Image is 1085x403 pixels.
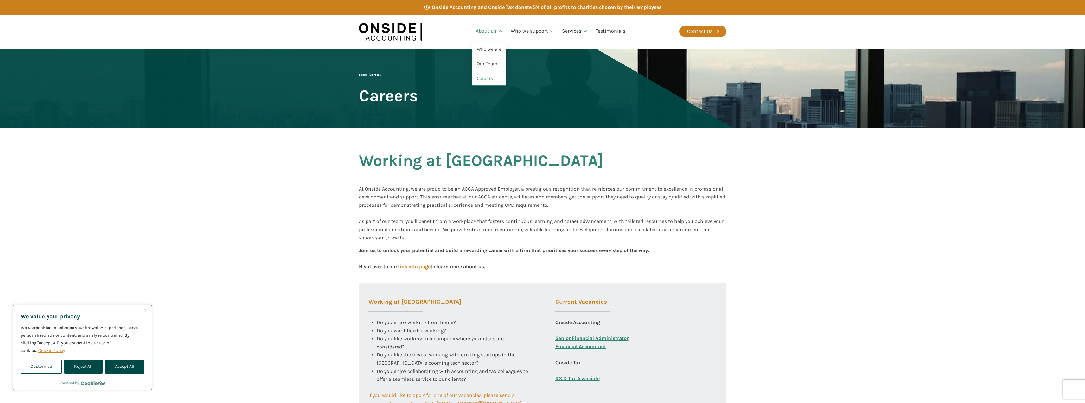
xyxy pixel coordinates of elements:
span: Careers [359,87,418,104]
a: About us [472,21,507,42]
a: Visit CookieYes website [81,381,105,385]
span: Careers [370,73,381,77]
a: Our Team [472,57,506,71]
img: Onside Accounting [359,19,422,44]
div: Onside Accounting and Onside Tax donate 5% of all profits to charities chosen by their employees [432,3,661,11]
span: Do you like working in a company where your ideas are considered? [377,335,505,350]
a: Services [558,21,592,42]
button: Reject All [64,360,102,374]
a: Financial Accountant [555,342,606,359]
img: Close [144,309,147,312]
a: Senior Financial Administrator [555,334,629,342]
a: Home [359,73,367,77]
span: Do you want flexible working? [377,328,446,334]
div: Onside Tax [555,359,581,374]
a: Cookie Policy [38,348,66,354]
a: Who we are [472,42,506,57]
a: LinkedIn page [397,263,431,270]
div: Contact Us [687,27,712,36]
a: Who we support [507,21,558,42]
h2: Working at [GEOGRAPHIC_DATA] [359,152,603,185]
span: | [359,73,381,77]
div: At Onside Accounting, we are proud to be an ACCA Approved Employer, a prestigious recognition tha... [359,185,726,242]
span: Do you like the idea of working with exciting startups in the [GEOGRAPHIC_DATA]'s booming tech se... [377,352,517,366]
p: We value your privacy [21,313,144,320]
a: Careers [472,71,506,86]
div: Powered by [60,380,105,386]
span: Do you enjoy working from home? [377,319,456,325]
p: We use cookies to enhance your browsing experience, serve personalised ads or content, and analys... [21,324,144,354]
span: Do you enjoy collaborating with accounting and tax colleagues to offer a seamless service to our ... [377,368,529,382]
div: We value your privacy [13,305,152,390]
h3: Working at [GEOGRAPHIC_DATA] [368,299,461,312]
button: Close [142,306,149,314]
a: Testimonials [592,21,629,42]
div: Onside Accounting [555,318,600,334]
button: Customise [21,360,62,374]
div: Join us to unlock your potential and build a rewarding career with a firm that prioritises your s... [359,246,649,270]
a: Contact Us [679,26,726,37]
a: R&D Tax Associate [555,374,600,383]
button: Accept All [105,360,144,374]
h3: Current Vacancies [555,299,610,312]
